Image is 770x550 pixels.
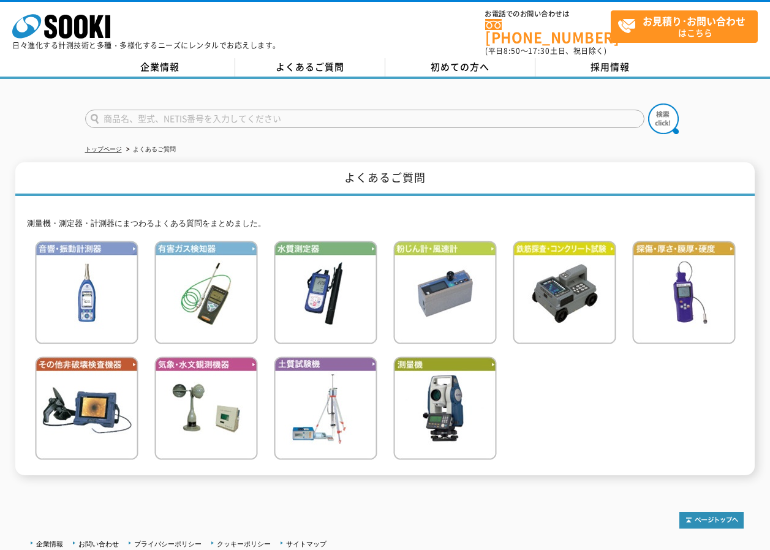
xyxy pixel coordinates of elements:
[35,356,138,460] img: その他非破壊検査機器
[235,58,385,77] a: よくあるご質問
[617,11,757,42] span: はこちら
[393,356,497,460] img: 測量機
[85,58,235,77] a: 企業情報
[679,512,744,529] img: トップページへ
[611,10,758,43] a: お見積り･お問い合わせはこちら
[504,45,521,56] span: 8:50
[431,60,489,73] span: 初めての方へ
[643,13,745,28] strong: お見積り･お問い合わせ
[12,42,281,49] p: 日々進化する計測技術と多種・多様化するニーズにレンタルでお応えします。
[648,104,679,134] img: btn_search.png
[85,110,644,128] input: 商品名、型式、NETIS番号を入力してください
[274,241,377,344] img: 水質測定器
[217,540,271,548] a: クッキーポリシー
[36,540,63,548] a: 企業情報
[485,19,611,44] a: [PHONE_NUMBER]
[286,540,326,548] a: サイトマップ
[124,143,176,156] li: よくあるご質問
[15,162,755,196] h1: よくあるご質問
[85,146,122,153] a: トップページ
[274,356,377,460] img: 土質試験機
[535,58,685,77] a: 採用情報
[154,241,258,344] img: 有害ガス検知器
[35,241,138,344] img: 音響・振動計測器
[485,45,606,56] span: (平日 ～ 土日、祝日除く)
[528,45,550,56] span: 17:30
[27,217,744,230] p: 測量機・測定器・計測器にまつわるよくある質問をまとめました。
[134,540,202,548] a: プライバシーポリシー
[154,356,258,460] img: 気象・水文観測機器
[485,10,611,18] span: お電話でのお問い合わせは
[632,241,736,344] img: 探傷・厚さ・膜厚・硬度
[513,241,616,344] img: 鉄筋検査・コンクリート試験
[385,58,535,77] a: 初めての方へ
[78,540,119,548] a: お問い合わせ
[393,241,497,344] img: 粉じん計・風速計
